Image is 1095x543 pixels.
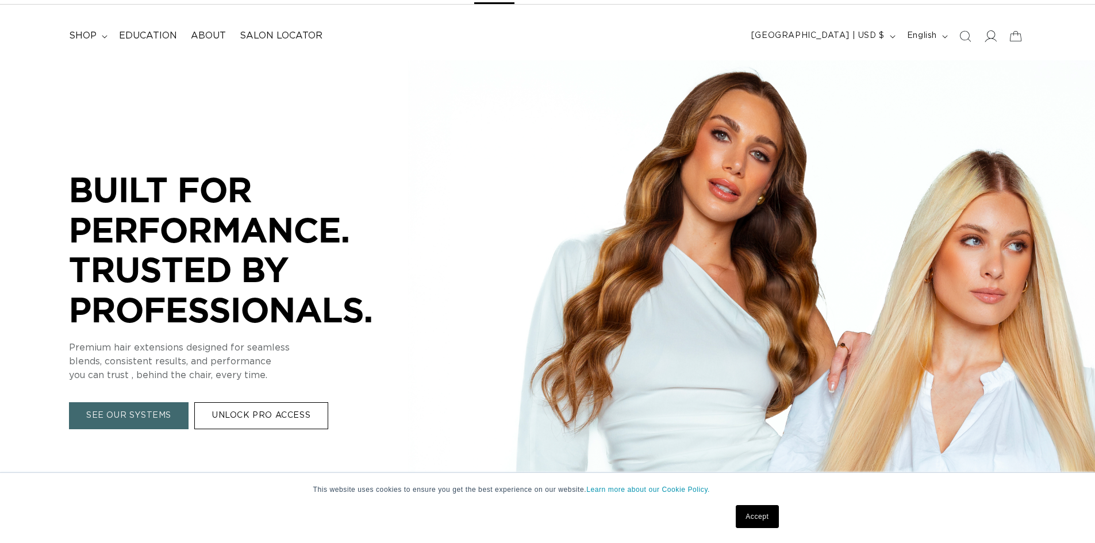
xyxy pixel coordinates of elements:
[184,23,233,49] a: About
[736,505,778,528] a: Accept
[952,24,978,49] summary: Search
[191,30,226,42] span: About
[751,30,885,42] span: [GEOGRAPHIC_DATA] | USD $
[240,30,322,42] span: Salon Locator
[194,403,328,430] a: UNLOCK PRO ACCESS
[586,486,710,494] a: Learn more about our Cookie Policy.
[119,30,177,42] span: Education
[69,30,97,42] span: shop
[112,23,184,49] a: Education
[69,355,414,369] p: blends, consistent results, and performance
[69,170,414,329] p: BUILT FOR PERFORMANCE. TRUSTED BY PROFESSIONALS.
[69,341,414,355] p: Premium hair extensions designed for seamless
[233,23,329,49] a: Salon Locator
[907,30,937,42] span: English
[69,369,414,383] p: you can trust , behind the chair, every time.
[900,25,952,47] button: English
[744,25,900,47] button: [GEOGRAPHIC_DATA] | USD $
[313,484,782,495] p: This website uses cookies to ensure you get the best experience on our website.
[62,23,112,49] summary: shop
[69,403,189,430] a: SEE OUR SYSTEMS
